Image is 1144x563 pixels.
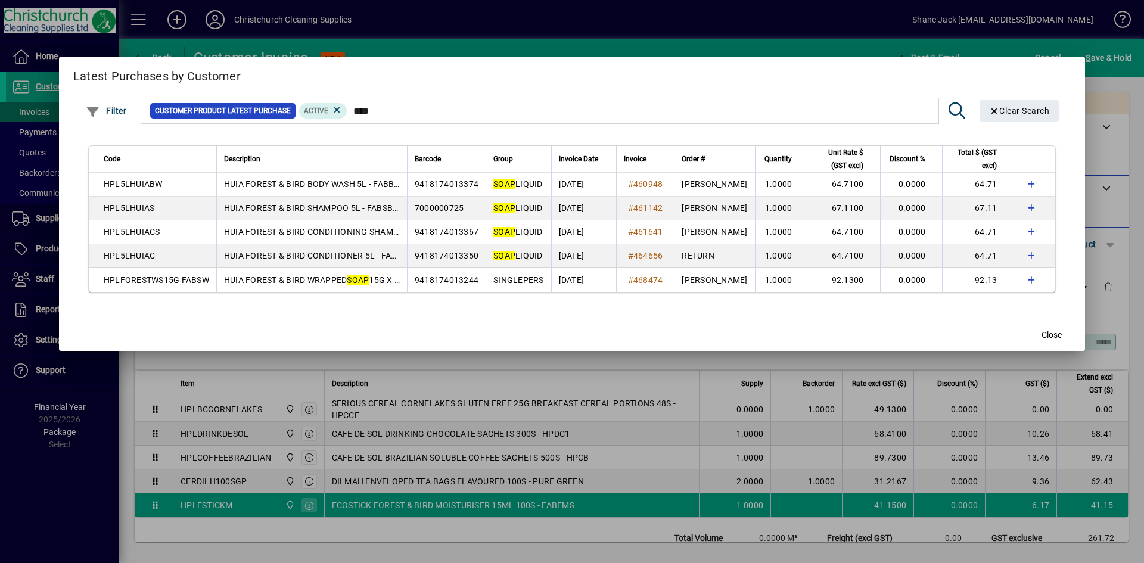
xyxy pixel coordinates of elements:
span: Customer Product Latest Purchase [155,105,291,117]
td: [DATE] [551,268,616,292]
div: Barcode [415,153,478,166]
span: HUIA FOREST & BIRD WRAPPED 15G X 500S - FABSW [224,275,448,285]
div: Unit Rate $ (GST excl) [816,146,874,172]
td: 1.0000 [755,173,809,197]
a: #461142 [624,201,667,214]
span: HPL5LHUIAC [104,251,156,260]
span: Invoice Date [559,153,598,166]
span: HUIA FOREST & BIRD CONDITIONING SHAMPOO 5L - FABCSB10 [224,227,470,237]
span: Close [1042,329,1062,341]
em: SOAP [493,179,515,189]
em: SOAP [493,203,515,213]
td: RETURN [674,244,754,268]
td: 1.0000 [755,197,809,220]
em: SOAP [493,251,515,260]
a: #464656 [624,249,667,262]
td: [DATE] [551,173,616,197]
span: Unit Rate $ (GST excl) [816,146,863,172]
td: 0.0000 [880,244,942,268]
div: Description [224,153,400,166]
td: 92.13 [942,268,1014,292]
td: 64.7100 [809,220,880,244]
span: # [628,227,633,237]
span: # [628,179,633,189]
em: SOAP [347,275,369,285]
span: Active [304,107,328,115]
a: #461641 [624,225,667,238]
td: 64.71 [942,220,1014,244]
td: 64.7100 [809,244,880,268]
span: HUIA FOREST & BIRD BODY WASH 5L - FABBB10 [224,179,409,189]
td: 1.0000 [755,268,809,292]
span: 9418174013374 [415,179,478,189]
td: [PERSON_NAME] [674,268,754,292]
span: SINGLEPERS [493,275,544,285]
span: Group [493,153,513,166]
td: -64.71 [942,244,1014,268]
div: Order # [682,153,747,166]
td: [PERSON_NAME] [674,173,754,197]
span: HUIA FOREST & BIRD CONDITIONER 5L - FABCB10 [224,251,418,260]
span: 461641 [633,227,663,237]
span: HUIA FOREST & BIRD SHAMPOO 5L - FABSB10 [224,203,403,213]
span: HPL5LHUIABW [104,179,163,189]
span: Total $ (GST excl) [950,146,997,172]
span: 9418174013350 [415,251,478,260]
span: LIQUID [493,227,543,237]
div: Total $ (GST excl) [950,146,1008,172]
span: 9418174013367 [415,227,478,237]
em: SOAP [493,227,515,237]
span: LIQUID [493,179,543,189]
td: [DATE] [551,220,616,244]
span: Barcode [415,153,441,166]
span: HPL5LHUIACS [104,227,160,237]
td: 0.0000 [880,173,942,197]
span: 7000000725 [415,203,464,213]
span: 468474 [633,275,663,285]
td: [DATE] [551,244,616,268]
div: Invoice Date [559,153,609,166]
span: Order # [682,153,705,166]
td: 0.0000 [880,197,942,220]
div: Quantity [763,153,803,166]
span: Code [104,153,120,166]
td: 0.0000 [880,220,942,244]
div: Invoice [624,153,667,166]
span: 464656 [633,251,663,260]
span: HPLFORESTWS15G FABSW [104,275,209,285]
button: Filter [83,100,130,122]
td: 64.71 [942,173,1014,197]
td: 0.0000 [880,268,942,292]
a: #460948 [624,178,667,191]
td: [DATE] [551,197,616,220]
span: 9418174013244 [415,275,478,285]
span: Clear Search [989,106,1050,116]
span: 460948 [633,179,663,189]
div: Group [493,153,544,166]
span: Quantity [764,153,792,166]
span: Description [224,153,260,166]
td: 67.1100 [809,197,880,220]
td: -1.0000 [755,244,809,268]
a: #468474 [624,273,667,287]
td: [PERSON_NAME] [674,197,754,220]
div: Code [104,153,209,166]
span: Discount % [890,153,925,166]
div: Discount % [888,153,936,166]
span: Filter [86,106,127,116]
span: Invoice [624,153,646,166]
td: 1.0000 [755,220,809,244]
button: Clear [980,100,1059,122]
td: 67.11 [942,197,1014,220]
span: HPL5LHUIAS [104,203,155,213]
td: 64.7100 [809,173,880,197]
td: [PERSON_NAME] [674,220,754,244]
h2: Latest Purchases by Customer [59,57,1086,91]
mat-chip: Product Activation Status: Active [299,103,347,119]
td: 92.1300 [809,268,880,292]
span: # [628,275,633,285]
button: Close [1033,325,1071,346]
span: # [628,203,633,213]
span: LIQUID [493,203,543,213]
span: # [628,251,633,260]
